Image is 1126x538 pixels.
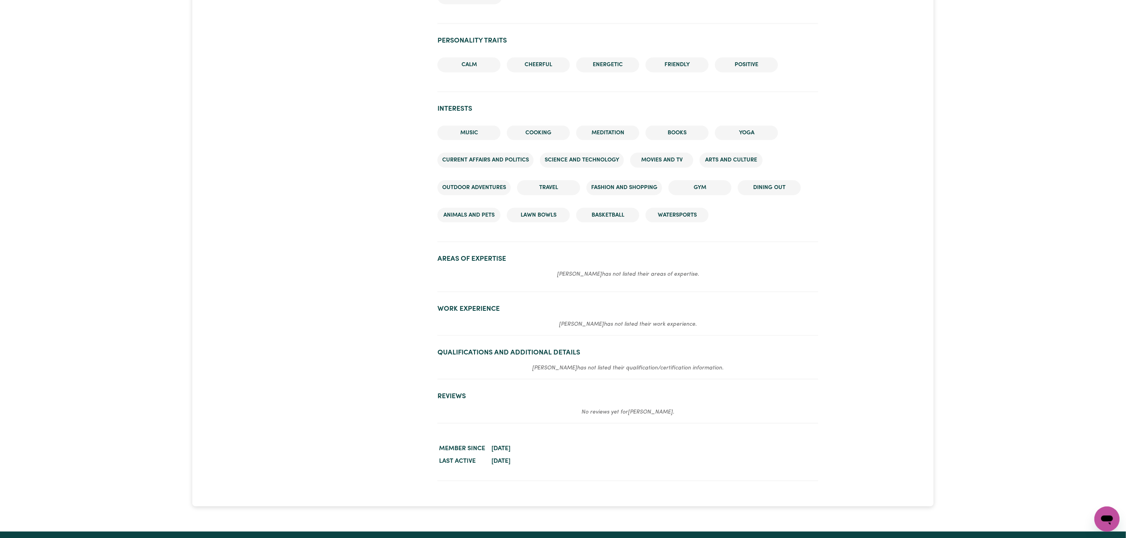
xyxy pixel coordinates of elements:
[586,180,662,195] li: Fashion and shopping
[437,255,818,263] h2: Areas of Expertise
[437,305,818,313] h2: Work Experience
[576,126,639,141] li: Meditation
[540,153,624,168] li: Science and Technology
[437,126,501,141] li: Music
[738,180,801,195] li: Dining out
[507,58,570,72] li: Cheerful
[715,126,778,141] li: Yoga
[1094,506,1120,532] iframe: Button to launch messaging window, conversation in progress
[437,349,818,357] h2: Qualifications and Additional Details
[646,58,709,72] li: Friendly
[576,58,639,72] li: Energetic
[715,58,778,72] li: Positive
[630,153,693,168] li: Movies and TV
[437,443,487,455] dt: Member since
[557,271,699,277] em: [PERSON_NAME] has not listed their areas of expertise.
[700,153,763,168] li: Arts and Culture
[437,392,818,401] h2: Reviews
[581,409,674,415] em: No reviews yet for [PERSON_NAME] .
[491,446,510,452] time: [DATE]
[517,180,580,195] li: Travel
[437,37,818,45] h2: Personality traits
[437,58,501,72] li: Calm
[576,208,639,223] li: Basketball
[532,365,724,371] em: [PERSON_NAME] has not listed their qualification/certification information.
[668,180,731,195] li: Gym
[437,105,818,113] h2: Interests
[437,180,511,195] li: Outdoor adventures
[559,321,697,327] em: [PERSON_NAME] has not listed their work experience.
[437,455,487,468] dt: Last active
[507,208,570,223] li: Lawn bowls
[646,126,709,141] li: Books
[646,208,709,223] li: Watersports
[437,153,534,168] li: Current Affairs and Politics
[437,208,501,223] li: Animals and pets
[491,458,510,465] time: [DATE]
[507,126,570,141] li: Cooking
